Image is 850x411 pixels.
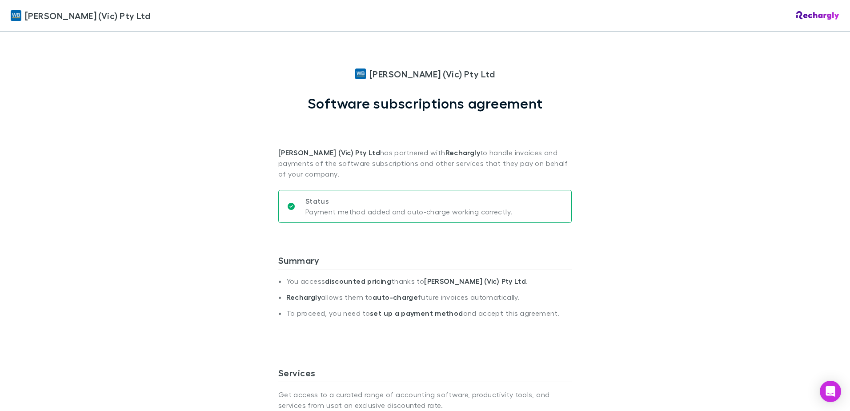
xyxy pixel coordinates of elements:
[796,11,839,20] img: Rechargly Logo
[278,367,572,382] h3: Services
[424,277,526,286] strong: [PERSON_NAME] (Vic) Pty Ltd
[286,309,572,325] li: To proceed, you need to and accept this agreement.
[25,9,150,22] span: [PERSON_NAME] (Vic) Pty Ltd
[373,293,418,302] strong: auto-charge
[305,206,512,217] p: Payment method added and auto-charge working correctly.
[355,68,366,79] img: William Buck (Vic) Pty Ltd's Logo
[820,381,841,402] div: Open Intercom Messenger
[305,196,512,206] p: Status
[278,255,572,269] h3: Summary
[286,293,572,309] li: allows them to future invoices automatically.
[325,277,391,286] strong: discounted pricing
[369,67,495,81] span: [PERSON_NAME] (Vic) Pty Ltd
[278,112,572,179] p: has partnered with to handle invoices and payments of the software subscriptions and other servic...
[286,293,321,302] strong: Rechargly
[11,10,21,21] img: William Buck (Vic) Pty Ltd's Logo
[370,309,463,318] strong: set up a payment method
[278,148,380,157] strong: [PERSON_NAME] (Vic) Pty Ltd
[286,277,572,293] li: You access thanks to .
[445,148,480,157] strong: Rechargly
[308,95,543,112] h1: Software subscriptions agreement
